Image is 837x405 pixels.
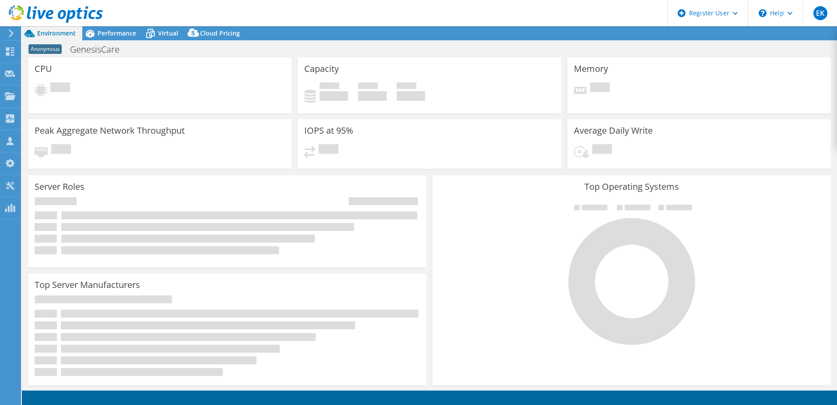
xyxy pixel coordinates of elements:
[574,126,653,135] h3: Average Daily Write
[320,91,348,101] h4: 0 GiB
[304,64,339,74] h3: Capacity
[35,126,185,135] h3: Peak Aggregate Network Throughput
[320,82,339,91] span: Used
[358,91,387,101] h4: 0 GiB
[66,45,133,54] h1: GenesisCare
[35,280,140,290] h3: Top Server Manufacturers
[35,64,52,74] h3: CPU
[304,126,353,135] h3: IOPS at 95%
[35,182,84,192] h3: Server Roles
[397,91,425,101] h4: 0 GiB
[813,6,827,20] span: EK
[358,82,378,91] span: Free
[439,182,824,192] h3: Top Operating Systems
[98,29,136,37] span: Performance
[51,144,71,156] span: Pending
[200,29,240,37] span: Cloud Pricing
[592,144,612,156] span: Pending
[28,44,62,54] span: Anonymous
[397,82,416,91] span: Total
[158,29,178,37] span: Virtual
[759,9,767,17] svg: \n
[590,82,610,94] span: Pending
[37,29,76,37] span: Environment
[319,144,338,156] span: Pending
[574,64,608,74] h3: Memory
[50,82,70,94] span: Pending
